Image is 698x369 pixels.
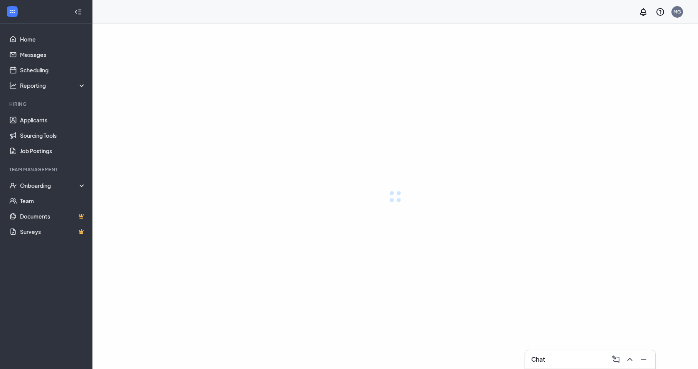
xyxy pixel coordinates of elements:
a: Applicants [20,112,86,128]
div: Hiring [9,101,84,107]
svg: Analysis [9,82,17,89]
a: Sourcing Tools [20,128,86,143]
svg: ChevronUp [625,355,634,364]
a: Scheduling [20,62,86,78]
svg: UserCheck [9,182,17,189]
div: Reporting [20,82,86,89]
svg: Notifications [639,7,648,17]
div: MG [673,8,681,15]
a: Home [20,32,86,47]
svg: Collapse [74,8,82,16]
svg: WorkstreamLogo [8,8,16,15]
a: Messages [20,47,86,62]
svg: ComposeMessage [611,355,621,364]
svg: QuestionInfo [656,7,665,17]
a: DocumentsCrown [20,209,86,224]
button: ComposeMessage [609,353,621,366]
div: Team Management [9,166,84,173]
h3: Chat [531,355,545,364]
a: Job Postings [20,143,86,159]
button: Minimize [637,353,649,366]
a: Team [20,193,86,209]
div: Onboarding [20,182,86,189]
a: SurveysCrown [20,224,86,239]
svg: Minimize [639,355,648,364]
button: ChevronUp [623,353,635,366]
